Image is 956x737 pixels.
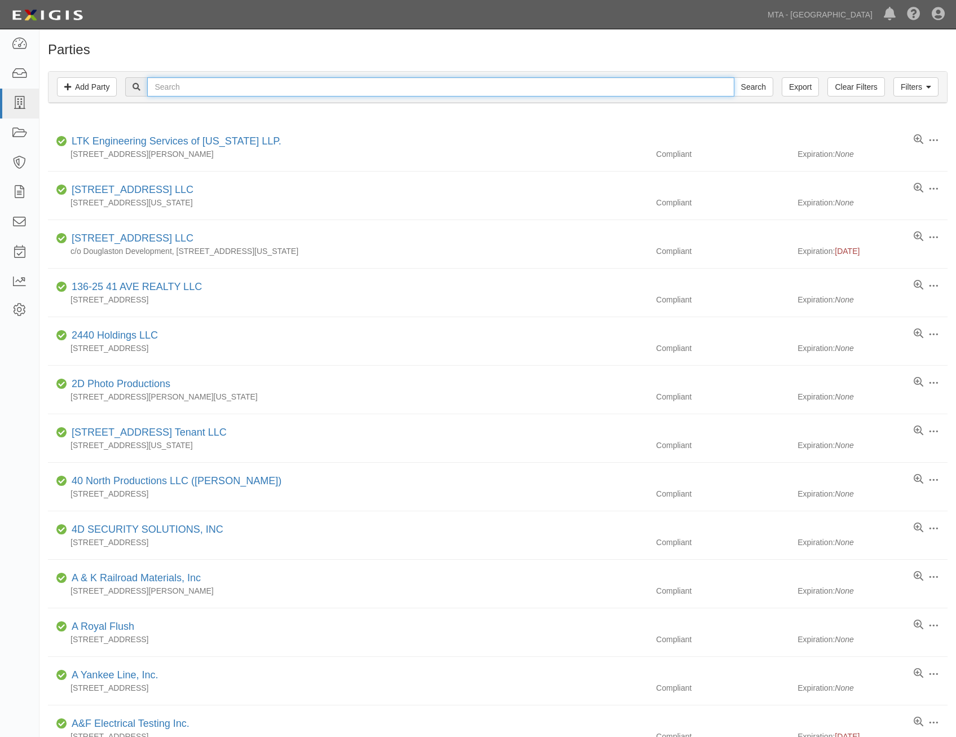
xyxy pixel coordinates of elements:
[798,197,948,208] div: Expiration:
[56,574,67,582] i: Compliant
[56,623,67,631] i: Compliant
[798,294,948,305] div: Expiration:
[56,720,67,728] i: Compliant
[914,280,923,291] a: View results summary
[914,328,923,340] a: View results summary
[835,489,853,498] i: None
[835,392,853,401] i: None
[647,585,798,596] div: Compliant
[914,377,923,388] a: View results summary
[914,183,923,194] a: View results summary
[798,488,948,499] div: Expiration:
[827,77,884,96] a: Clear Filters
[56,283,67,291] i: Compliant
[48,294,647,305] div: [STREET_ADDRESS]
[734,77,773,96] input: Search
[647,294,798,305] div: Compliant
[835,635,853,644] i: None
[56,235,67,243] i: Compliant
[914,620,923,631] a: View results summary
[647,682,798,694] div: Compliant
[798,682,948,694] div: Expiration:
[647,391,798,402] div: Compliant
[57,77,117,96] a: Add Party
[72,427,227,438] a: [STREET_ADDRESS] Tenant LLC
[72,621,134,632] a: A Royal Flush
[67,668,158,683] div: A Yankee Line, Inc.
[72,378,170,389] a: 2D Photo Productions
[67,134,281,149] div: LTK Engineering Services of New York LLP.
[8,5,86,25] img: logo-5460c22ac91f19d4615b14bd174203de0afe785f0fc80cf4dbbc73dc1793850b.png
[147,77,734,96] input: Search
[67,523,223,537] div: 4D SECURITY SOLUTIONS, INC
[798,148,948,160] div: Expiration:
[72,232,193,244] a: [STREET_ADDRESS] LLC
[914,523,923,534] a: View results summary
[48,42,948,57] h1: Parties
[835,683,853,692] i: None
[67,377,170,392] div: 2D Photo Productions
[762,3,878,26] a: MTA - [GEOGRAPHIC_DATA]
[48,197,647,208] div: [STREET_ADDRESS][US_STATE]
[72,475,281,486] a: 40 North Productions LLC ([PERSON_NAME])
[67,280,202,295] div: 136-25 41 AVE REALTY LLC
[914,668,923,679] a: View results summary
[835,538,853,547] i: None
[798,537,948,548] div: Expiration:
[56,672,67,679] i: Compliant
[67,183,193,198] div: 1065 Atlantic Avenue LLC
[835,150,853,159] i: None
[72,572,201,584] a: A & K Railroad Materials, Inc
[48,245,647,257] div: c/o Douglaston Development, [STREET_ADDRESS][US_STATE]
[782,77,819,96] a: Export
[48,537,647,548] div: [STREET_ADDRESS]
[56,477,67,485] i: Compliant
[48,343,647,354] div: [STREET_ADDRESS]
[914,425,923,437] a: View results summary
[835,586,853,595] i: None
[647,634,798,645] div: Compliant
[798,391,948,402] div: Expiration:
[647,440,798,451] div: Compliant
[914,134,923,146] a: View results summary
[647,537,798,548] div: Compliant
[835,344,853,353] i: None
[914,717,923,728] a: View results summary
[67,571,201,586] div: A & K Railroad Materials, Inc
[72,281,202,292] a: 136-25 41 AVE REALTY LLC
[647,343,798,354] div: Compliant
[914,571,923,582] a: View results summary
[647,197,798,208] div: Compliant
[56,186,67,194] i: Compliant
[48,440,647,451] div: [STREET_ADDRESS][US_STATE]
[56,138,67,146] i: Compliant
[835,247,860,256] span: [DATE]
[893,77,939,96] a: Filters
[67,425,227,440] div: 30-25 Queens Blvd Tenant LLC
[67,328,158,343] div: 2440 Holdings LLC
[914,474,923,485] a: View results summary
[647,245,798,257] div: Compliant
[56,332,67,340] i: Compliant
[798,440,948,451] div: Expiration:
[72,184,193,195] a: [STREET_ADDRESS] LLC
[835,198,853,207] i: None
[835,295,853,304] i: None
[798,343,948,354] div: Expiration:
[72,669,158,681] a: A Yankee Line, Inc.
[72,524,223,535] a: 4D SECURITY SOLUTIONS, INC
[798,634,948,645] div: Expiration:
[56,526,67,534] i: Compliant
[48,148,647,160] div: [STREET_ADDRESS][PERSON_NAME]
[48,585,647,596] div: [STREET_ADDRESS][PERSON_NAME]
[914,231,923,243] a: View results summary
[67,620,134,634] div: A Royal Flush
[48,391,647,402] div: [STREET_ADDRESS][PERSON_NAME][US_STATE]
[67,717,190,731] div: A&F Electrical Testing Inc.
[647,148,798,160] div: Compliant
[67,231,193,246] div: 1065 Atlantic Avenue LLC
[72,330,158,341] a: 2440 Holdings LLC
[48,634,647,645] div: [STREET_ADDRESS]
[798,585,948,596] div: Expiration:
[56,380,67,388] i: Compliant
